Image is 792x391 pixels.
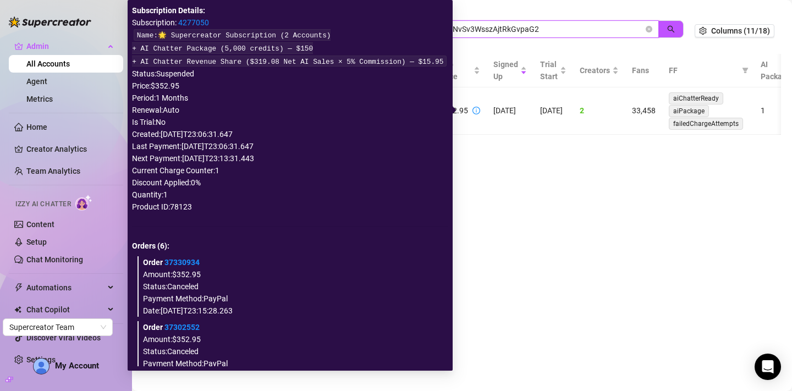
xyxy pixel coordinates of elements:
a: 37330934 [164,258,200,267]
a: Discover Viral Videos [26,333,101,342]
button: Columns (11/18) [695,24,774,37]
span: Chat Copilot [26,301,105,318]
span: AI Package [761,58,791,82]
span: thunderbolt [14,283,23,292]
div: Payment Method: PayPal [143,293,444,305]
a: Agent [26,77,47,86]
img: AI Chatter [75,195,92,211]
div: Status: Suspended [132,68,448,80]
div: Status: Canceled [143,280,444,293]
img: Chat Copilot [14,306,21,313]
div: Quantity: 1 [132,189,448,201]
a: 4277050 [178,18,209,27]
span: failedChargeAttempts [669,118,743,130]
a: Team Analytics [26,167,80,175]
div: Next Payment: [DATE]T23:13:31.443 [132,152,448,164]
div: Payment Method: PayPal [143,357,444,370]
span: crown [14,42,23,51]
span: FF [669,64,738,76]
div: Price: $352.95 [132,80,448,92]
span: 33,458 [632,106,656,115]
span: setting [699,27,707,35]
th: Fans [625,54,662,87]
span: Supercreator Team [9,319,106,335]
input: Search by UID / Name / Email / Creator Username [415,23,643,35]
span: Trial Start [540,58,558,82]
a: Creator Analytics [26,140,114,158]
div: Status: Canceled [143,345,444,357]
div: Is Trial: No [132,116,448,128]
div: Renewal: Auto [132,104,448,116]
div: Last Payment: [DATE]T23:06:31.647 [132,140,448,152]
strong: Order [143,323,200,332]
div: Created: [DATE]T23:06:31.647 [132,128,448,140]
strong: Subscription Details: [132,6,205,15]
span: Admin [26,37,105,55]
span: Signed Up [493,58,518,82]
div: Amount: $352.95 [143,333,444,345]
div: Amount: $352.95 [143,268,444,280]
span: aiChatterReady [669,92,723,104]
th: Trial Start [533,54,573,87]
a: Chat Monitoring [26,255,83,264]
th: Signed Up [487,54,533,87]
th: Sub Price [433,54,487,87]
span: info-circle [472,107,480,114]
span: Columns (11/18) [711,26,770,35]
div: Subscription: [132,16,448,29]
span: filter [742,67,749,74]
span: 2 [580,106,584,115]
code: Name: 🌟 Supercreator Subscription (2 Accounts) + AI Chatter Package (5,000 credits) — $150 + AI C... [132,29,447,67]
span: Creators [580,64,610,76]
a: 37302552 [164,323,200,332]
div: Discount Applied: 0 % [132,177,448,189]
div: Open Intercom Messenger [755,354,781,380]
div: Date: [DATE]T23:15:28.263 [143,305,444,317]
button: close-circle [646,26,652,32]
a: Settings [26,355,56,364]
a: Setup [26,238,47,246]
span: build [5,376,13,383]
div: Period: 1 Months [132,92,448,104]
span: Automations [26,279,105,296]
th: Creators [573,54,625,87]
a: Home [26,123,47,131]
img: AD_cMMTxCeTpmN1d5MnKJ1j-_uXZCpTKapSSqNGg4PyXtR_tCW7gZXTNmFz2tpVv9LSyNV7ff1CaS4f4q0HLYKULQOwoM5GQR... [34,359,49,374]
span: aiPackage [669,105,709,117]
div: Product ID: 78123 [132,201,448,213]
td: [DATE] [533,87,573,135]
span: filter [740,62,751,79]
strong: Orders ( 6 ): [132,241,169,250]
img: logo-BBDzfeDw.svg [9,16,91,27]
a: All Accounts [26,59,70,68]
strong: Order [143,258,200,267]
span: My Account [55,361,99,371]
span: search [667,25,675,33]
span: Izzy AI Chatter [15,199,71,210]
span: Sub Price [439,58,471,82]
a: Content [26,220,54,229]
td: [DATE] [487,87,533,135]
div: $352.95 [439,104,468,117]
a: Metrics [26,95,53,103]
div: Current Charge Counter: 1 [132,164,448,177]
